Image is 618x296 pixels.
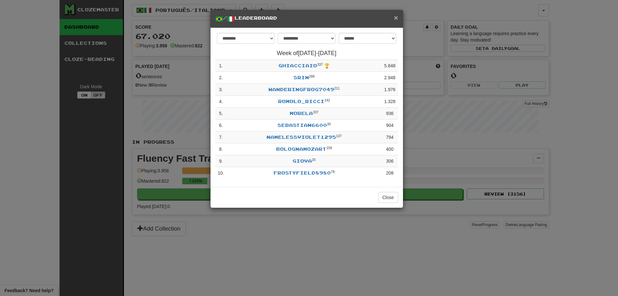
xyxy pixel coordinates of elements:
[381,60,398,72] td: 5.848
[278,99,324,104] a: Romolo_Ricci
[381,143,398,155] td: 400
[381,131,398,143] td: 794
[381,108,398,119] td: 936
[317,62,323,66] sup: Level 337
[278,63,317,68] a: ghiacciaio
[290,110,313,116] a: Morela
[215,72,227,84] td: 2 .
[276,146,326,152] a: bolognamozart
[381,119,398,131] td: 904
[327,122,331,126] sup: Level 30
[324,98,330,102] sup: Level 142
[215,84,227,96] td: 3 .
[268,87,334,92] a: WanderingFrog7049
[334,86,340,90] sup: Level 211
[381,72,398,84] td: 2.948
[215,96,227,108] td: 4 .
[378,192,398,203] button: Close
[381,96,398,108] td: 1.328
[381,167,398,179] td: 208
[215,119,227,131] td: 6 .
[274,170,331,176] a: FrostyField8980
[215,60,227,72] td: 1 .
[381,84,398,96] td: 1.976
[277,122,327,128] a: Sebastian6600
[215,108,227,119] td: 5 .
[381,155,398,167] td: 306
[331,170,335,174] sup: Level 78
[312,158,316,162] sup: Level 20
[267,134,336,140] a: NamelessViolet1295
[293,158,312,164] a: Giova
[394,14,398,21] span: ×
[326,146,332,150] sup: Level 159
[294,75,309,80] a: Srin
[309,74,315,78] sup: Level 289
[313,110,319,114] sup: Level 337
[394,14,398,21] button: Close
[215,131,227,143] td: 7 .
[215,143,227,155] td: 8 .
[215,155,227,167] td: 9 .
[215,15,398,23] h5: / Leaderboard
[336,134,342,138] sup: Level 137
[215,167,227,179] td: 10 .
[215,50,398,57] h4: Week of [DATE] - [DATE]
[324,63,330,68] span: 🏆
